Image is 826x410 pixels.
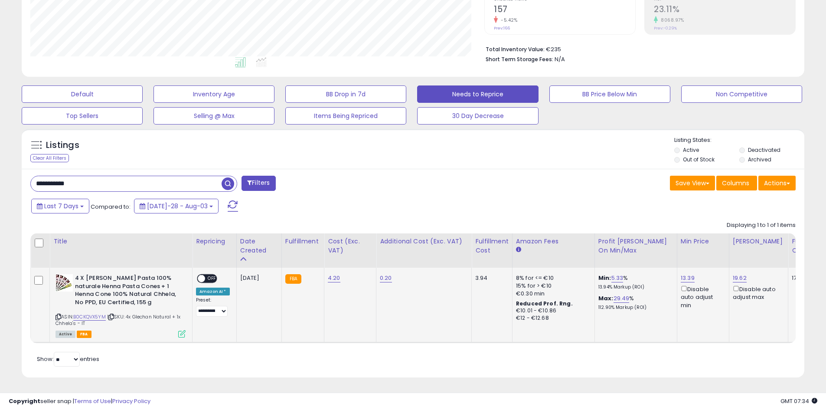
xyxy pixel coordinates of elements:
b: Min: [598,274,611,282]
label: Archived [748,156,771,163]
div: Title [53,237,189,246]
div: 3.94 [475,274,506,282]
div: Amazon Fees [516,237,591,246]
div: Amazon AI * [196,288,230,295]
button: Save View [670,176,715,190]
button: Filters [242,176,275,191]
b: Total Inventory Value: [486,46,545,53]
div: Repricing [196,237,233,246]
div: Fulfillment [285,237,320,246]
div: [PERSON_NAME] [733,237,784,246]
div: Date Created [240,237,278,255]
h5: Listings [46,139,79,151]
div: Min Price [681,237,725,246]
button: Items Being Repriced [285,107,406,125]
strong: Copyright [9,397,40,405]
span: 2025-08-11 07:34 GMT [780,397,817,405]
button: [DATE]-28 - Aug-03 [134,199,219,213]
span: [DATE]-28 - Aug-03 [147,202,208,210]
button: Non Competitive [681,85,802,103]
div: seller snap | | [9,397,150,406]
button: Inventory Age [153,85,274,103]
div: % [598,295,670,311]
span: N/A [555,55,565,63]
button: Needs to Reprice [417,85,538,103]
p: 112.90% Markup (ROI) [598,305,670,311]
a: 0.20 [380,274,392,282]
label: Out of Stock [683,156,715,163]
h2: 157 [494,4,635,16]
b: Reduced Prof. Rng. [516,300,573,307]
div: Displaying 1 to 1 of 1 items [727,221,796,230]
span: Compared to: [91,203,131,211]
p: Listing States: [674,136,804,144]
span: Columns [722,179,749,187]
b: Short Term Storage Fees: [486,56,553,63]
div: Cost (Exc. VAT) [328,237,372,255]
small: Amazon Fees. [516,246,521,254]
span: Last 7 Days [44,202,78,210]
a: Privacy Policy [112,397,150,405]
a: 4.20 [328,274,340,282]
label: Active [683,146,699,154]
div: Preset: [196,297,230,317]
button: Last 7 Days [31,199,89,213]
small: Prev: 166 [494,26,510,31]
a: 29.49 [614,294,630,303]
a: 19.62 [733,274,747,282]
div: [DATE] [240,274,275,282]
div: ASIN: [56,274,186,337]
span: All listings currently available for purchase on Amazon [56,331,75,338]
span: Show: entries [37,355,99,363]
div: 15% for > €10 [516,282,588,290]
div: % [598,274,670,290]
small: Prev: -0.29% [654,26,677,31]
div: 17 [792,274,819,282]
a: 13.39 [681,274,695,282]
button: Top Sellers [22,107,143,125]
button: Selling @ Max [153,107,274,125]
button: BB Price Below Min [549,85,670,103]
button: Actions [758,176,796,190]
div: 8% for <= €10 [516,274,588,282]
small: FBA [285,274,301,284]
div: Disable auto adjust max [733,284,781,301]
div: Profit [PERSON_NAME] on Min/Max [598,237,673,255]
b: 4 X [PERSON_NAME] Pasta 100% naturale Henna Pasta Cones + 1 Henna Cone 100% Natural Chhela, No PP... [75,274,180,308]
h2: 23.11% [654,4,795,16]
div: Additional Cost (Exc. VAT) [380,237,468,246]
span: FBA [77,331,91,338]
button: BB Drop in 7d [285,85,406,103]
span: OFF [205,275,219,282]
div: €10.01 - €10.86 [516,307,588,315]
a: Terms of Use [74,397,111,405]
div: Disable auto adjust min [681,284,722,309]
span: | SKU: 4x Glechan Natural + 1x Chhela's - IT [56,313,180,326]
button: Default [22,85,143,103]
th: The percentage added to the cost of goods (COGS) that forms the calculator for Min & Max prices. [594,233,677,268]
a: 5.33 [611,274,624,282]
small: 8068.97% [658,17,684,23]
img: 51hI63d7kjL._SL40_.jpg [56,274,73,292]
a: B0CKQVX5YM [73,313,106,321]
p: 13.94% Markup (ROI) [598,284,670,290]
div: Fulfillment Cost [475,237,509,255]
b: Max: [598,294,614,302]
div: Clear All Filters [30,154,69,162]
div: €12 - €12.68 [516,315,588,322]
div: Fulfillable Quantity [792,237,822,255]
li: €235 [486,43,789,54]
label: Deactivated [748,146,780,154]
button: 30 Day Decrease [417,107,538,125]
small: -5.42% [498,17,517,23]
button: Columns [716,176,757,190]
div: €0.30 min [516,290,588,298]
